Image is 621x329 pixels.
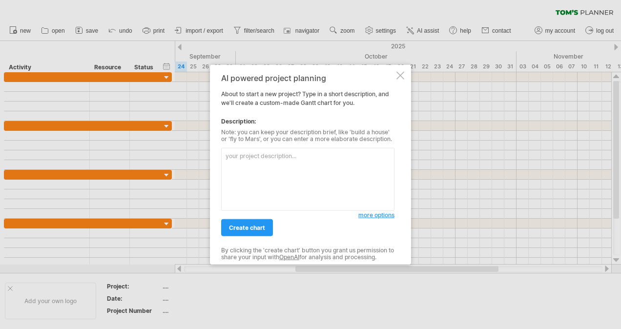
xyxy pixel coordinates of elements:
a: more options [358,211,394,220]
div: Description: [221,117,394,126]
div: Note: you can keep your description brief, like 'build a house' or 'fly to Mars', or you can ente... [221,129,394,143]
span: more options [358,211,394,219]
a: create chart [221,219,273,236]
div: About to start a new project? Type in a short description, and we'll create a custom-made Gantt c... [221,74,394,256]
span: create chart [229,224,265,231]
div: By clicking the 'create chart' button you grant us permission to share your input with for analys... [221,247,394,261]
div: AI powered project planning [221,74,394,82]
a: OpenAI [279,253,299,261]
